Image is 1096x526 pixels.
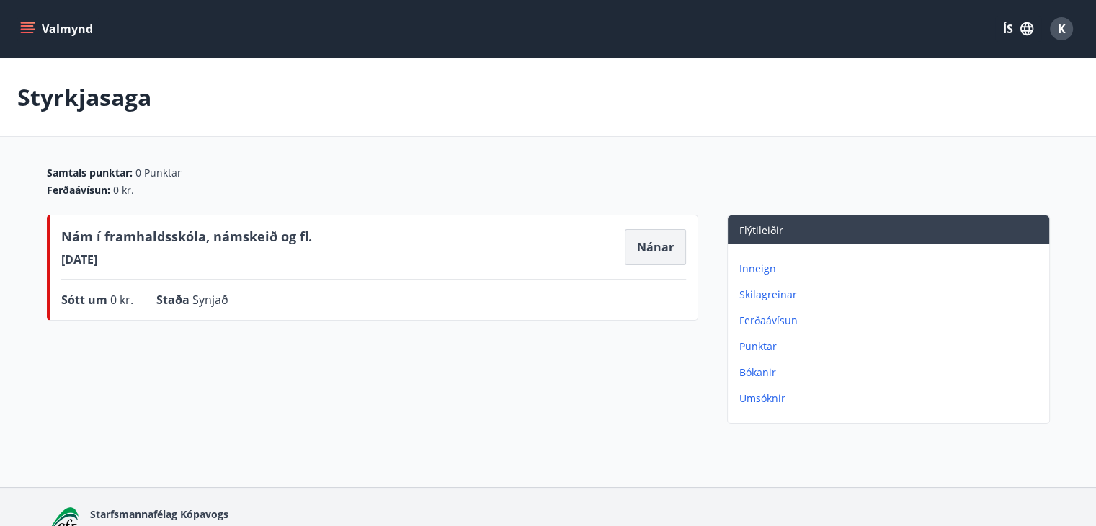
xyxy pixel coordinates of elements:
[1044,12,1079,46] button: K
[739,391,1043,406] p: Umsóknir
[739,262,1043,276] p: Inneign
[61,227,312,251] span: Nám í framhaldsskóla, námskeið og fl.
[90,507,228,521] span: Starfsmannafélag Kópavogs
[47,183,110,197] span: Ferðaávísun :
[739,365,1043,380] p: Bókanir
[1058,21,1066,37] span: K
[739,313,1043,328] p: Ferðaávísun
[156,292,192,308] span: Staða
[110,292,133,308] span: 0 kr.
[61,251,312,267] span: [DATE]
[17,81,151,113] p: Styrkjasaga
[739,223,783,237] span: Flýtileiðir
[135,166,182,180] span: 0 Punktar
[995,16,1041,42] button: ÍS
[113,183,134,197] span: 0 kr.
[739,339,1043,354] p: Punktar
[192,292,228,308] span: Synjað
[17,16,99,42] button: menu
[47,166,133,180] span: Samtals punktar :
[61,292,110,308] span: Sótt um
[625,229,686,265] button: Nánar
[739,287,1043,302] p: Skilagreinar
